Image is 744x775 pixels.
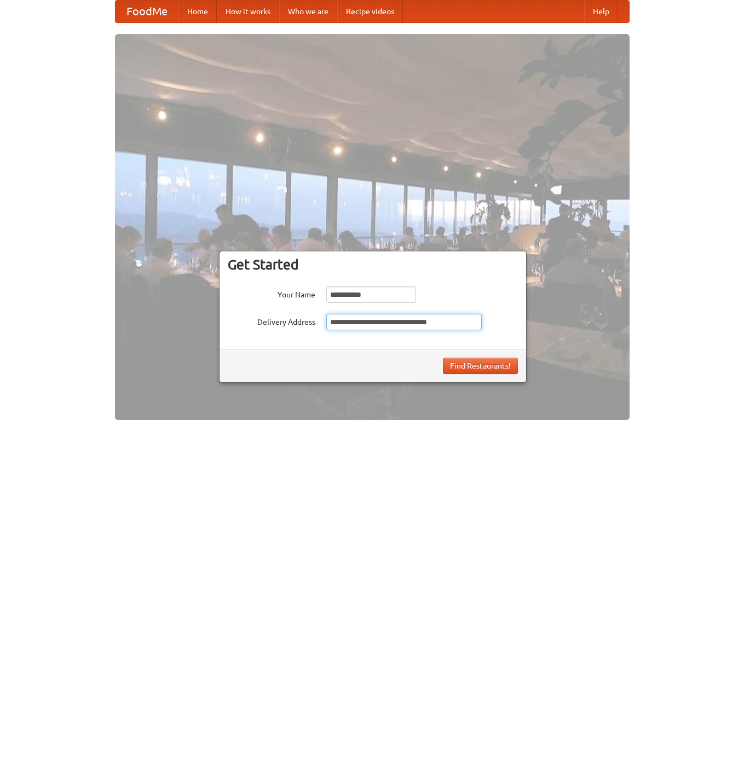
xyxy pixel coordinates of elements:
a: Help [584,1,618,22]
label: Your Name [228,286,315,300]
h3: Get Started [228,256,518,273]
a: Who we are [279,1,337,22]
label: Delivery Address [228,314,315,328]
a: Home [178,1,217,22]
a: Recipe videos [337,1,403,22]
a: How it works [217,1,279,22]
button: Find Restaurants! [443,358,518,374]
a: FoodMe [116,1,178,22]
